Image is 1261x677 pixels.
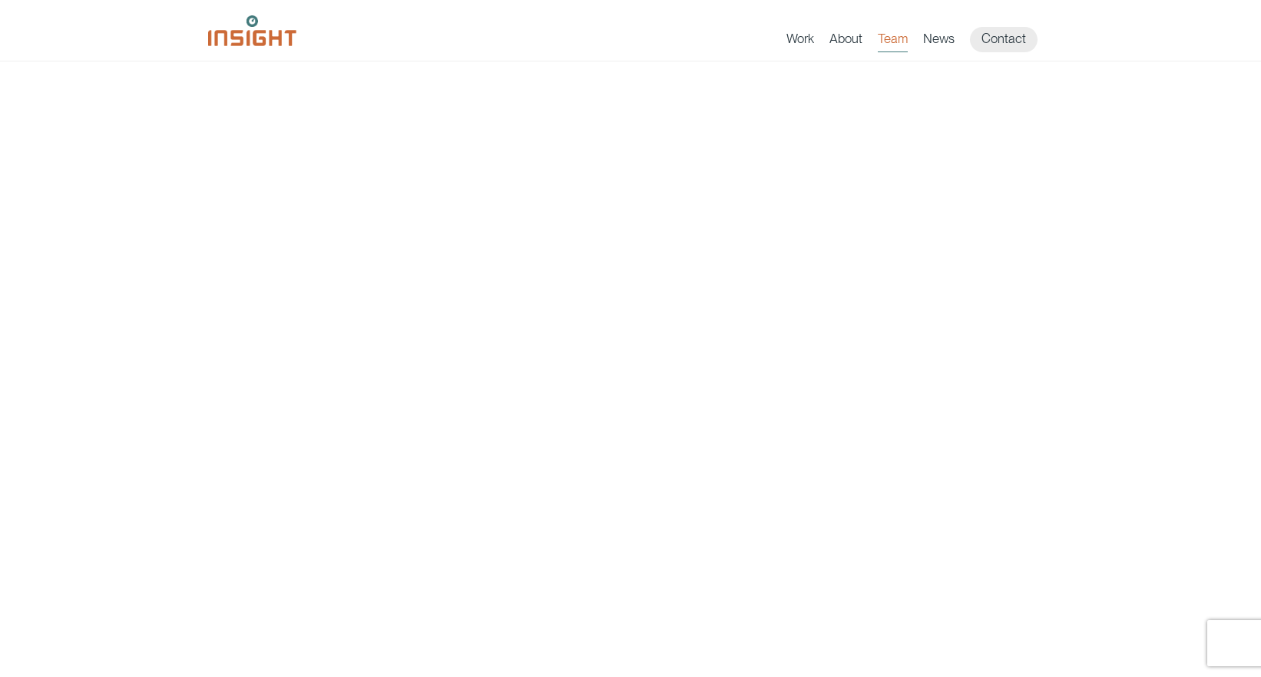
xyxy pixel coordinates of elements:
[786,27,1053,52] nav: primary navigation menu
[970,27,1038,52] a: Contact
[829,31,862,52] a: About
[786,31,814,52] a: Work
[208,15,296,46] img: Insight Marketing Design
[923,31,955,52] a: News
[878,31,908,52] a: Team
